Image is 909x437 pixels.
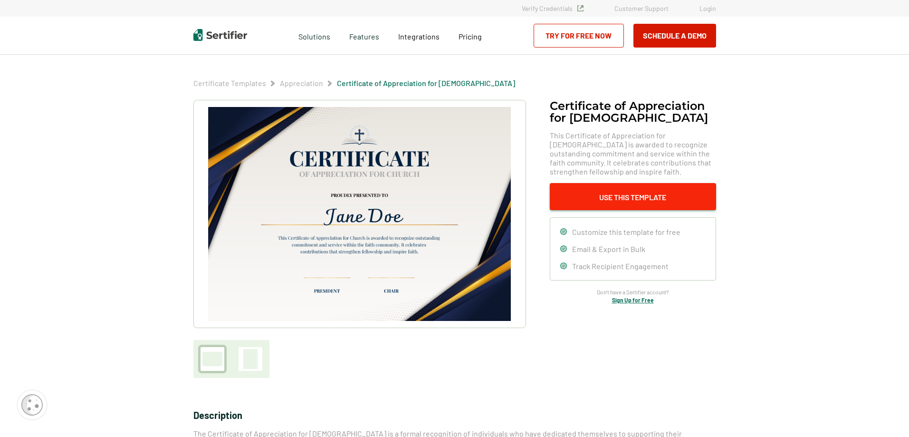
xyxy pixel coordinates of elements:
a: Try for Free Now [534,24,624,48]
button: Use This Template [550,183,716,210]
span: Email & Export in Bulk [572,244,645,253]
a: Certificate of Appreciation for [DEMOGRAPHIC_DATA]​ [337,78,515,87]
span: Features [349,29,379,41]
span: Integrations [398,32,440,41]
img: Sertifier | Digital Credentialing Platform [193,29,247,41]
button: Schedule a Demo [633,24,716,48]
div: Breadcrumb [193,78,515,88]
a: Appreciation [280,78,323,87]
img: Cookie Popup Icon [21,394,43,416]
span: Appreciation [280,78,323,88]
span: Pricing [459,32,482,41]
span: Certificate of Appreciation for [DEMOGRAPHIC_DATA]​ [337,78,515,88]
iframe: Chat Widget [861,391,909,437]
a: Pricing [459,29,482,41]
a: Sign Up for Free [612,297,654,303]
a: Verify Credentials [522,4,584,12]
a: Customer Support [614,4,669,12]
span: Description [193,409,242,421]
span: Customize this template for free [572,227,680,236]
span: This Certificate of Appreciation for [DEMOGRAPHIC_DATA] is awarded to recognize outstanding commi... [550,131,716,176]
span: Don’t have a Sertifier account? [597,288,669,297]
a: Integrations [398,29,440,41]
a: Login [699,4,716,12]
a: Certificate Templates [193,78,266,87]
h1: Certificate of Appreciation for [DEMOGRAPHIC_DATA]​ [550,100,716,124]
span: Certificate Templates [193,78,266,88]
span: Track Recipient Engagement [572,262,669,271]
span: Solutions [298,29,330,41]
img: Certificate of Appreciation for Church​ [208,107,510,321]
img: Verified [577,5,584,11]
